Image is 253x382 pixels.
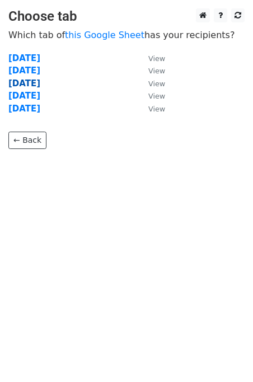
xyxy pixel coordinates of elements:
small: View [148,54,165,63]
a: View [137,53,165,63]
a: [DATE] [8,104,40,114]
a: ← Back [8,132,46,149]
a: View [137,78,165,88]
p: Which tab of has your recipients? [8,29,245,41]
small: View [148,105,165,113]
a: View [137,91,165,101]
small: View [148,80,165,88]
iframe: Chat Widget [197,328,253,382]
a: [DATE] [8,91,40,101]
a: [DATE] [8,78,40,88]
small: View [148,92,165,100]
a: this Google Sheet [65,30,144,40]
a: [DATE] [8,66,40,76]
a: View [137,66,165,76]
small: View [148,67,165,75]
h3: Choose tab [8,8,245,25]
a: View [137,104,165,114]
a: [DATE] [8,53,40,63]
